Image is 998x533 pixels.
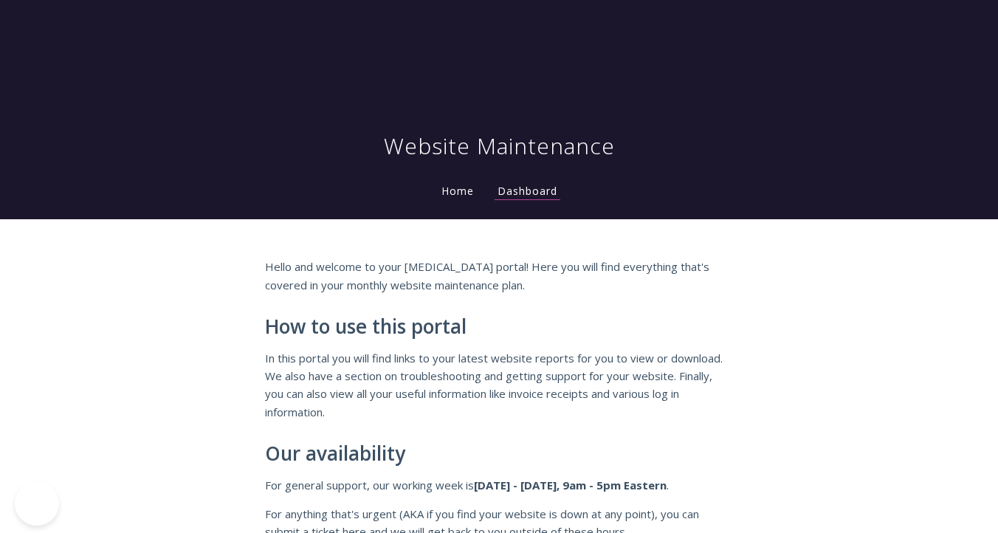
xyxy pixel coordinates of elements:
p: For general support, our working week is . [265,476,733,494]
p: Hello and welcome to your [MEDICAL_DATA] portal! Here you will find everything that's covered in ... [265,258,733,294]
iframe: Toggle Customer Support [15,481,59,526]
h2: Our availability [265,443,733,465]
a: Home [438,184,477,198]
h1: Website Maintenance [384,131,615,161]
a: Dashboard [495,184,560,200]
strong: [DATE] - [DATE], 9am - 5pm Eastern [474,478,667,492]
p: In this portal you will find links to your latest website reports for you to view or download. We... [265,349,733,422]
h2: How to use this portal [265,316,733,338]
